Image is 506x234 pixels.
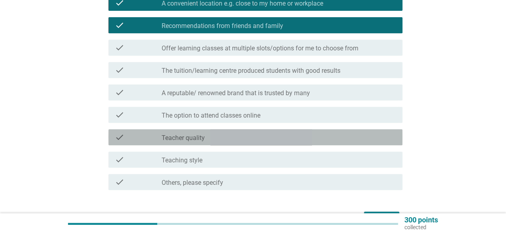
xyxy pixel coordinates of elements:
i: check [115,177,124,187]
p: collected [404,224,438,231]
i: check [115,88,124,97]
i: check [115,65,124,75]
button: Next [364,212,399,226]
label: The tuition/learning centre produced students with good results [162,67,340,75]
label: The option to attend classes online [162,112,260,120]
label: Teacher quality [162,134,205,142]
label: Offer learning classes at multiple slots/options for me to choose from [162,44,358,52]
i: check [115,155,124,164]
i: check [115,110,124,120]
i: check [115,43,124,52]
label: Teaching style [162,156,202,164]
label: Others, please specify [162,179,223,187]
label: Recommendations from friends and family [162,22,283,30]
label: A reputable/ renowned brand that is trusted by many [162,89,310,97]
i: check [115,132,124,142]
i: check [115,20,124,30]
p: 300 points [404,216,438,224]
